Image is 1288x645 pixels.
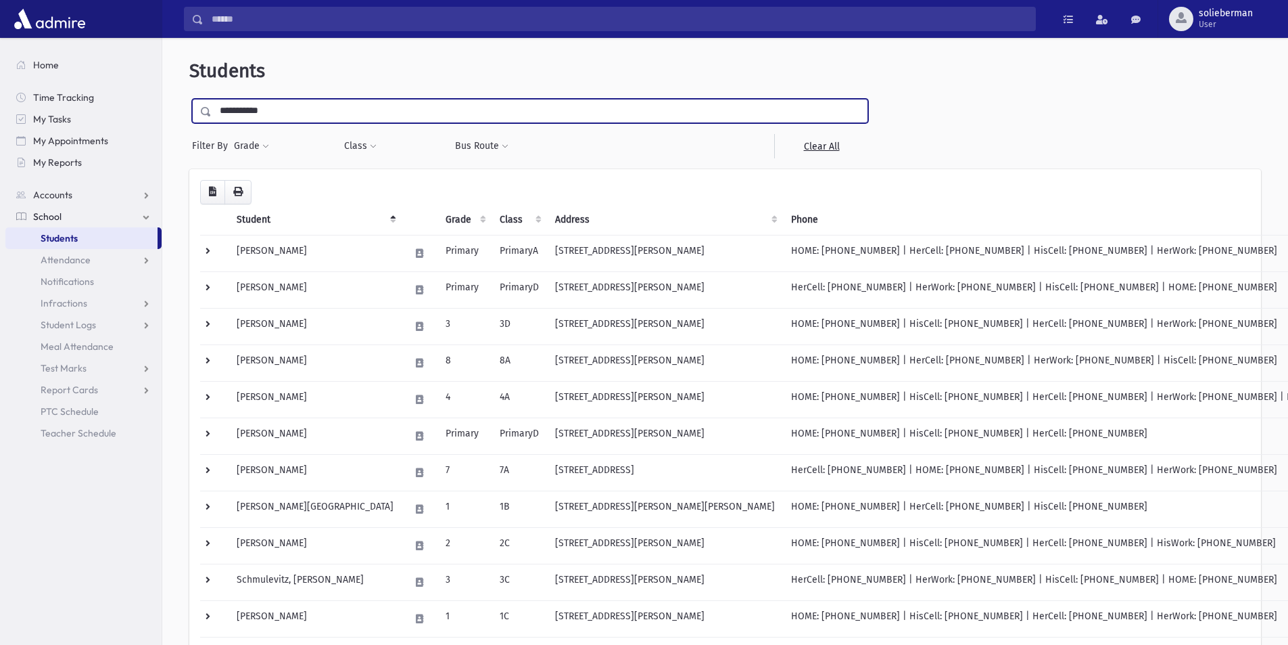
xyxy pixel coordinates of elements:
button: Print [224,180,252,204]
th: Grade: activate to sort column ascending [437,204,492,236]
td: 7A [492,454,547,491]
span: Notifications [41,275,94,288]
td: [PERSON_NAME] [229,344,402,381]
th: Student: activate to sort column descending [229,204,402,236]
a: Test Marks [5,357,162,379]
span: solieberman [1199,8,1253,19]
td: 1C [492,600,547,637]
td: [PERSON_NAME][GEOGRAPHIC_DATA] [229,491,402,527]
a: My Tasks [5,108,162,130]
a: My Appointments [5,130,162,152]
a: School [5,206,162,227]
td: PrimaryD [492,271,547,308]
button: CSV [200,180,225,204]
td: [PERSON_NAME] [229,308,402,344]
td: 3 [437,308,492,344]
a: Meal Attendance [5,336,162,357]
td: 2 [437,527,492,564]
a: Students [5,227,158,249]
td: 1 [437,600,492,637]
a: Accounts [5,184,162,206]
span: My Tasks [33,113,71,125]
td: 3 [437,564,492,600]
td: Schmulevitz, [PERSON_NAME] [229,564,402,600]
td: 8 [437,344,492,381]
button: Bus Route [454,134,509,158]
span: Attendance [41,254,91,266]
span: School [33,210,62,223]
a: Clear All [774,134,868,158]
td: [PERSON_NAME] [229,235,402,271]
span: Accounts [33,189,72,201]
td: 4 [437,381,492,418]
td: [PERSON_NAME] [229,271,402,308]
td: 8A [492,344,547,381]
span: User [1199,19,1253,30]
a: Time Tracking [5,87,162,108]
a: Attendance [5,249,162,271]
span: Teacher Schedule [41,427,116,439]
button: Grade [233,134,270,158]
span: Test Marks [41,362,87,374]
td: 3C [492,564,547,600]
td: 2C [492,527,547,564]
span: Home [33,59,59,71]
span: Infractions [41,297,87,309]
td: [STREET_ADDRESS][PERSON_NAME][PERSON_NAME] [547,491,783,527]
a: PTC Schedule [5,401,162,422]
img: AdmirePro [11,5,89,32]
td: Primary [437,418,492,454]
td: [PERSON_NAME] [229,600,402,637]
span: Students [41,232,78,244]
span: PTC Schedule [41,405,99,418]
td: [STREET_ADDRESS][PERSON_NAME] [547,527,783,564]
td: [PERSON_NAME] [229,418,402,454]
th: Address: activate to sort column ascending [547,204,783,236]
a: Student Logs [5,314,162,336]
td: [PERSON_NAME] [229,527,402,564]
td: [STREET_ADDRESS][PERSON_NAME] [547,271,783,308]
td: Primary [437,235,492,271]
td: [STREET_ADDRESS][PERSON_NAME] [547,418,783,454]
td: [STREET_ADDRESS] [547,454,783,491]
td: Primary [437,271,492,308]
a: Notifications [5,271,162,292]
span: Time Tracking [33,91,94,104]
td: [PERSON_NAME] [229,454,402,491]
td: [STREET_ADDRESS][PERSON_NAME] [547,344,783,381]
td: 4A [492,381,547,418]
td: 1 [437,491,492,527]
span: Student Logs [41,319,96,331]
td: [STREET_ADDRESS][PERSON_NAME] [547,381,783,418]
button: Class [343,134,377,158]
td: PrimaryA [492,235,547,271]
input: Search [204,7,1035,31]
td: 1B [492,491,547,527]
a: My Reports [5,152,162,173]
th: Class: activate to sort column ascending [492,204,547,236]
span: Students [189,60,265,82]
td: [STREET_ADDRESS][PERSON_NAME] [547,564,783,600]
td: [STREET_ADDRESS][PERSON_NAME] [547,235,783,271]
a: Infractions [5,292,162,314]
span: Filter By [192,139,233,153]
td: PrimaryD [492,418,547,454]
a: Report Cards [5,379,162,401]
td: [PERSON_NAME] [229,381,402,418]
a: Home [5,54,162,76]
span: Meal Attendance [41,340,114,353]
span: My Appointments [33,135,108,147]
td: [STREET_ADDRESS][PERSON_NAME] [547,600,783,637]
td: 7 [437,454,492,491]
td: 3D [492,308,547,344]
span: My Reports [33,156,82,169]
a: Teacher Schedule [5,422,162,444]
span: Report Cards [41,384,98,396]
td: [STREET_ADDRESS][PERSON_NAME] [547,308,783,344]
